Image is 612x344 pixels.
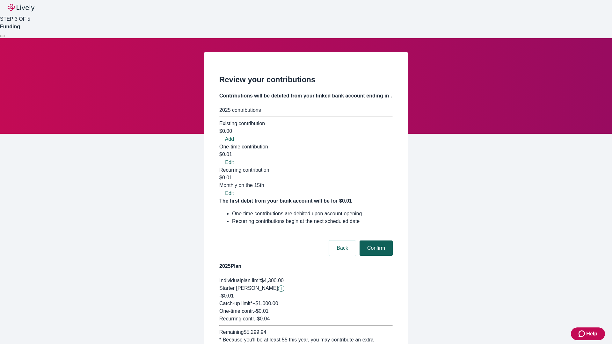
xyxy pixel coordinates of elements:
li: Recurring contributions begin at the next scheduled date [232,218,393,225]
span: Recurring contr. [219,316,255,321]
span: + $1,000.00 [252,301,278,306]
button: Lively will contribute $0.01 to establish your account [278,285,284,292]
div: Recurring contribution [219,166,393,174]
img: Lively [8,4,34,11]
span: One-time contr. [219,308,254,314]
div: Monthly on the 15th [219,182,393,189]
span: Help [586,330,597,338]
svg: Zendesk support icon [579,330,586,338]
span: -$0.01 [219,293,234,298]
button: Edit [219,190,240,197]
button: Add [219,135,240,143]
button: Edit [219,159,240,166]
span: Starter [PERSON_NAME] [219,285,278,291]
span: $4,300.00 [261,278,284,283]
button: Back [329,240,356,256]
div: Existing contribution [219,120,393,127]
button: Confirm [360,240,393,256]
div: One-time contribution [219,143,393,151]
div: 2025 contributions [219,106,393,114]
div: $0.01 [219,151,393,158]
strong: The first debit from your bank account will be for $0.01 [219,198,352,204]
li: One-time contributions are debited upon account opening [232,210,393,218]
span: Individual plan limit [219,278,261,283]
div: $0.01 [219,174,393,189]
span: $5,299.94 [244,329,266,335]
h4: 2025 Plan [219,262,393,270]
h2: Review your contributions [219,74,393,85]
h4: Contributions will be debited from your linked bank account ending in . [219,92,393,100]
span: Catch-up limit* [219,301,252,306]
svg: Starter penny details [278,285,284,292]
span: - $0.01 [254,308,268,314]
div: $0.00 [219,127,393,135]
span: Remaining [219,329,244,335]
button: Zendesk support iconHelp [571,327,605,340]
span: - $0.04 [255,316,270,321]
